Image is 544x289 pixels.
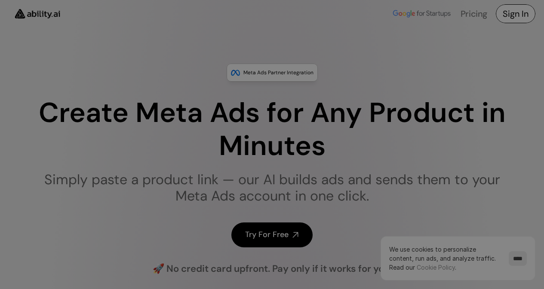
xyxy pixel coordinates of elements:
a: Try For Free [231,222,313,247]
h4: 🚀 No credit card upfront. Pay only if it works for you. [153,262,392,276]
p: Meta Ads Partner Integration [243,68,313,77]
h4: Sign In [503,8,529,20]
h1: Create Meta Ads for Any Product in Minutes [27,97,517,163]
a: Cookie Policy [417,264,455,271]
a: Pricing [461,8,487,19]
a: Sign In [496,4,535,23]
h1: Simply paste a product link — our AI builds ads and sends them to your Meta Ads account in one cl... [27,171,517,204]
p: We use cookies to personalize content, run ads, and analyze traffic. [389,245,500,272]
h4: Try For Free [245,229,289,240]
span: Read our . [389,264,456,271]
